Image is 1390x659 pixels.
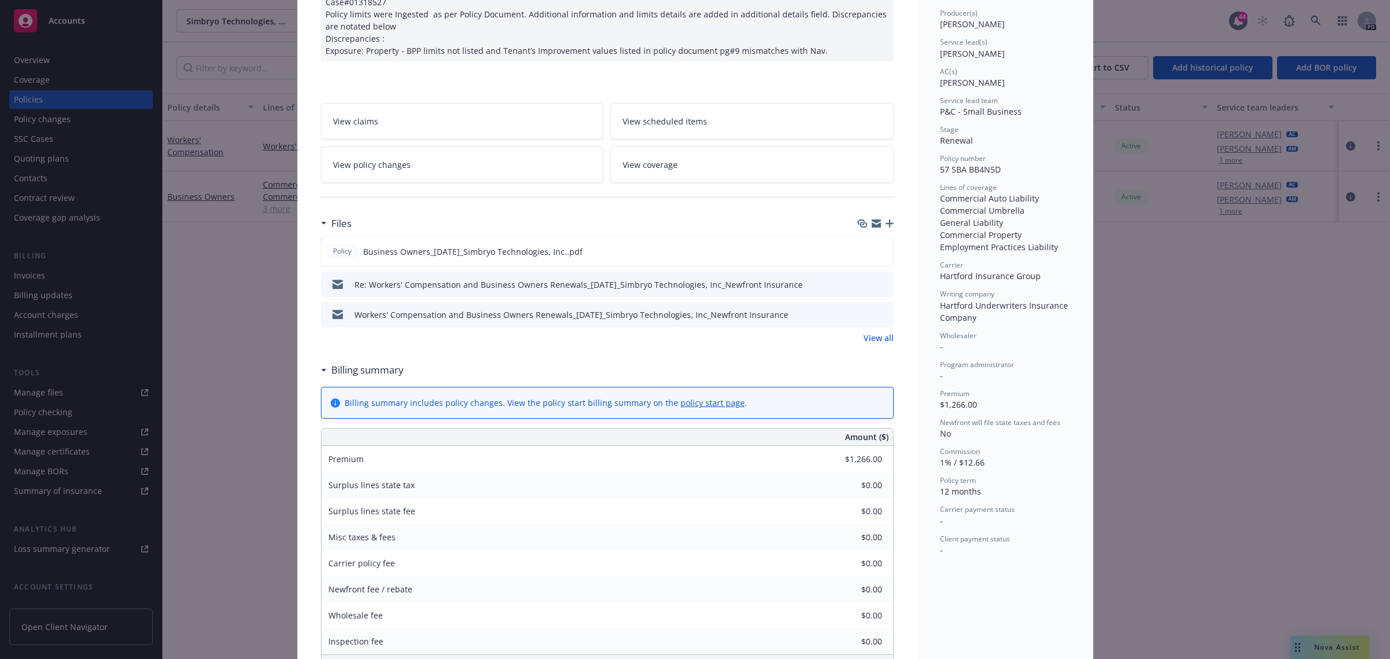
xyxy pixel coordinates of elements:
[940,217,1070,229] div: General Liability
[814,451,889,468] input: 0.00
[940,125,959,134] span: Stage
[860,309,869,321] button: download file
[940,229,1070,241] div: Commercial Property
[814,607,889,624] input: 0.00
[321,216,352,231] div: Files
[814,477,889,494] input: 0.00
[940,67,957,76] span: AC(s)
[940,399,977,410] span: $1,266.00
[940,457,985,468] span: 1% / $12.66
[814,633,889,650] input: 0.00
[328,558,395,569] span: Carrier policy fee
[331,216,352,231] h3: Files
[610,103,894,140] a: View scheduled items
[940,270,1041,281] span: Hartford Insurance Group
[333,159,411,171] span: View policy changes
[940,370,943,381] span: -
[940,48,1005,59] span: [PERSON_NAME]
[354,309,788,321] div: Workers' Compensation and Business Owners Renewals_[DATE]_Simbryo Technologies, Inc_Newfront Insu...
[940,8,978,18] span: Producer(s)
[879,309,889,321] button: preview file
[940,475,976,485] span: Policy term
[940,182,997,192] span: Lines of coverage
[878,246,888,258] button: preview file
[940,241,1070,253] div: Employment Practices Liability
[333,115,378,127] span: View claims
[940,331,976,341] span: Wholesaler
[940,37,987,47] span: Service lead(s)
[860,279,869,291] button: download file
[940,544,943,555] span: -
[321,147,604,183] a: View policy changes
[331,363,404,378] h3: Billing summary
[354,279,803,291] div: Re: Workers' Compensation and Business Owners Renewals_[DATE]_Simbryo Technologies, Inc_Newfront ...
[940,360,1014,369] span: Program administrator
[940,153,986,163] span: Policy number
[940,486,981,497] span: 12 months
[328,453,364,464] span: Premium
[845,431,888,443] span: Amount ($)
[940,534,1010,544] span: Client payment status
[328,506,415,517] span: Surplus lines state fee
[940,504,1015,514] span: Carrier payment status
[814,555,889,572] input: 0.00
[681,397,745,408] a: policy start page
[814,503,889,520] input: 0.00
[940,515,943,526] span: -
[623,115,707,127] span: View scheduled items
[940,389,970,398] span: Premium
[328,532,396,543] span: Misc taxes & fees
[345,397,747,409] div: Billing summary includes policy changes. View the policy start billing summary on the .
[940,77,1005,88] span: [PERSON_NAME]
[864,332,894,344] a: View all
[814,581,889,598] input: 0.00
[940,428,951,439] span: No
[940,289,994,299] span: Writing company
[879,279,889,291] button: preview file
[940,164,1001,175] span: 57 SBA BB4N5D
[610,147,894,183] a: View coverage
[328,479,415,490] span: Surplus lines state tax
[940,106,1022,117] span: P&C - Small Business
[623,159,678,171] span: View coverage
[940,341,943,352] span: -
[940,192,1070,204] div: Commercial Auto Liability
[321,103,604,140] a: View claims
[859,246,869,258] button: download file
[940,300,1070,323] span: Hartford Underwriters Insurance Company
[328,610,383,621] span: Wholesale fee
[321,363,404,378] div: Billing summary
[331,246,354,257] span: Policy
[940,96,998,105] span: Service lead team
[940,418,1060,427] span: Newfront will file state taxes and fees
[940,260,963,270] span: Carrier
[363,246,583,258] span: Business Owners_[DATE]_Simbryo Technologies, Inc..pdf
[940,135,973,146] span: Renewal
[814,529,889,546] input: 0.00
[940,204,1070,217] div: Commercial Umbrella
[328,584,412,595] span: Newfront fee / rebate
[940,446,980,456] span: Commission
[328,636,383,647] span: Inspection fee
[940,19,1005,30] span: [PERSON_NAME]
